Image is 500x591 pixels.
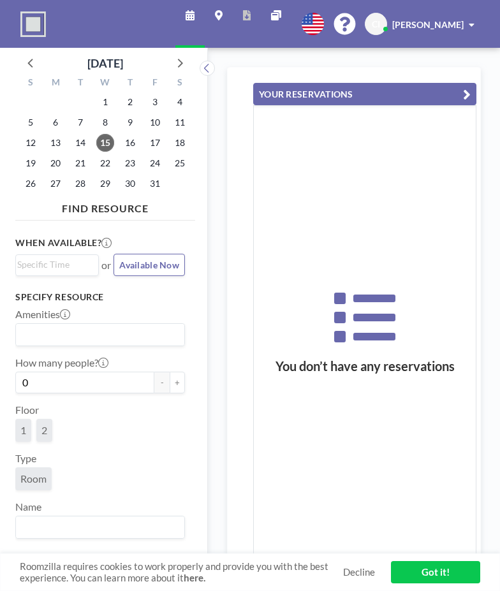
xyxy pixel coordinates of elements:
h3: Specify resource [15,291,185,303]
span: Thursday, October 2, 2025 [121,93,139,111]
div: F [142,75,167,92]
span: Thursday, October 23, 2025 [121,154,139,172]
div: S [167,75,192,92]
div: T [68,75,93,92]
span: Monday, October 20, 2025 [47,154,64,172]
span: Tuesday, October 28, 2025 [71,175,89,193]
h3: You don’t have any reservations [254,358,476,374]
div: M [43,75,68,92]
span: Tuesday, October 7, 2025 [71,113,89,131]
span: Sunday, October 12, 2025 [22,134,40,152]
span: Friday, October 10, 2025 [146,113,164,131]
span: Roomzilla requires cookies to work properly and provide you with the best experience. You can lea... [20,560,343,585]
div: S [18,75,43,92]
div: W [93,75,118,92]
label: Floor [15,404,39,416]
span: Wednesday, October 15, 2025 [96,134,114,152]
span: Friday, October 3, 2025 [146,93,164,111]
input: Search for option [17,519,177,536]
span: Tuesday, October 21, 2025 [71,154,89,172]
div: Search for option [16,255,98,274]
span: Sunday, October 26, 2025 [22,175,40,193]
span: CI [372,18,380,30]
span: Wednesday, October 8, 2025 [96,113,114,131]
div: Search for option [16,324,184,346]
button: YOUR RESERVATIONS [253,83,476,105]
span: Saturday, October 18, 2025 [171,134,189,152]
span: Saturday, October 11, 2025 [171,113,189,131]
span: Wednesday, October 29, 2025 [96,175,114,193]
span: Monday, October 6, 2025 [47,113,64,131]
span: Thursday, October 16, 2025 [121,134,139,152]
span: Sunday, October 19, 2025 [22,154,40,172]
div: T [117,75,142,92]
label: Amenities [15,308,70,321]
span: Saturday, October 4, 2025 [171,93,189,111]
label: Name [15,500,41,513]
input: Search for option [17,326,177,343]
span: Friday, October 17, 2025 [146,134,164,152]
span: Tuesday, October 14, 2025 [71,134,89,152]
span: Room [20,472,47,485]
a: Decline [343,566,375,578]
button: + [170,372,185,393]
h4: FIND RESOURCE [15,197,195,215]
label: Type [15,452,36,465]
span: Sunday, October 5, 2025 [22,113,40,131]
a: Got it! [391,561,480,583]
span: Monday, October 27, 2025 [47,175,64,193]
span: Thursday, October 30, 2025 [121,175,139,193]
span: Wednesday, October 22, 2025 [96,154,114,172]
input: Search for option [17,258,91,272]
span: Available Now [119,259,179,270]
span: 1 [20,424,26,436]
span: 2 [41,424,47,436]
span: Thursday, October 9, 2025 [121,113,139,131]
span: Friday, October 31, 2025 [146,175,164,193]
span: or [101,259,111,272]
label: How many people? [15,356,108,369]
span: Saturday, October 25, 2025 [171,154,189,172]
span: Wednesday, October 1, 2025 [96,93,114,111]
button: - [154,372,170,393]
img: organization-logo [20,11,46,37]
span: Monday, October 13, 2025 [47,134,64,152]
div: Search for option [16,516,184,538]
button: Available Now [114,254,185,276]
span: Friday, October 24, 2025 [146,154,164,172]
div: [DATE] [87,54,123,72]
span: [PERSON_NAME] [392,19,464,30]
